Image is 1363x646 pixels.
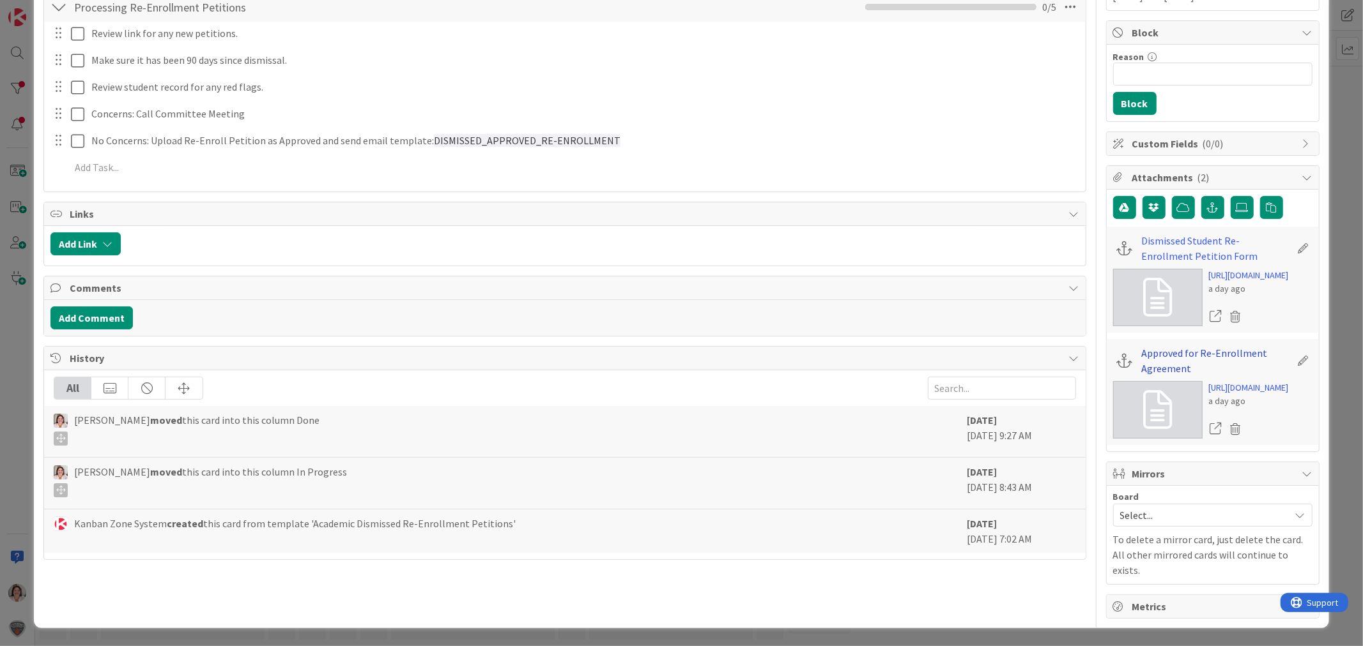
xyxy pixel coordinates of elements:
a: Approved for Re-Enrollment Agreement [1142,345,1291,376]
button: Add Comment [50,306,133,329]
div: a day ago [1209,394,1289,408]
a: Dismissed Student Re-Enrollment Petition Form [1142,233,1291,264]
div: [DATE] 9:27 AM [967,412,1076,451]
span: Attachments [1132,170,1296,185]
span: Block [1132,25,1296,40]
div: [DATE] 7:02 AM [967,516,1076,546]
img: EW [54,465,68,479]
input: Search... [928,377,1076,400]
a: [URL][DOMAIN_NAME] [1209,269,1289,282]
div: [DATE] 8:43 AM [967,464,1076,502]
p: Make sure it has been 90 days since dismissal. [91,53,1077,68]
button: Add Link [50,232,121,255]
p: Review link for any new petitions. [91,26,1077,41]
span: History [70,350,1062,366]
span: Metrics [1132,599,1296,614]
b: [DATE] [967,414,997,426]
label: Reason [1113,51,1144,63]
span: DISMISSED_APPROVED_RE-ENROLLMENT [434,134,620,147]
a: Open [1209,308,1223,325]
span: Comments [70,280,1062,296]
img: KS [54,517,68,531]
span: Custom Fields [1132,136,1296,151]
b: [DATE] [967,465,997,478]
div: All [54,377,91,399]
span: Board [1113,492,1139,501]
p: Review student record for any red flags. [91,80,1077,94]
span: Mirrors [1132,466,1296,481]
p: To delete a mirror card, just delete the card. All other mirrored cards will continue to exists. [1113,532,1313,578]
button: Block [1113,92,1157,115]
span: Select... [1120,506,1284,524]
b: moved [150,465,182,478]
b: moved [150,414,182,426]
span: Support [27,2,58,17]
a: [URL][DOMAIN_NAME] [1209,381,1289,394]
img: EW [54,414,68,428]
a: Open [1209,421,1223,437]
div: a day ago [1209,282,1289,296]
b: created [167,517,203,530]
span: Links [70,206,1062,222]
span: [PERSON_NAME] this card into this column Done [74,412,320,446]
span: Kanban Zone System this card from template 'Academic Dismissed Re-Enrollment Petitions' [74,516,516,531]
span: ( 2 ) [1197,171,1210,184]
p: Concerns: Call Committee Meeting [91,107,1077,121]
b: [DATE] [967,517,997,530]
p: No Concerns: Upload Re-Enroll Petition as Approved and send email template: [91,133,1077,148]
span: [PERSON_NAME] this card into this column In Progress [74,464,347,497]
span: ( 0/0 ) [1203,137,1224,150]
